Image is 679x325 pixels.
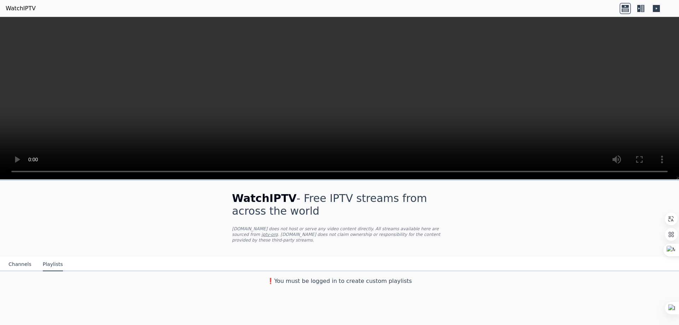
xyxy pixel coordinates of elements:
span: WatchIPTV [232,192,297,204]
h1: - Free IPTV streams from across the world [232,192,447,217]
a: iptv-org [261,232,278,237]
p: [DOMAIN_NAME] does not host or serve any video content directly. All streams available here are s... [232,226,447,243]
button: Channels [8,258,31,271]
h3: ❗️You must be logged in to create custom playlists [221,277,458,285]
button: Playlists [43,258,63,271]
a: WatchIPTV [6,4,36,13]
